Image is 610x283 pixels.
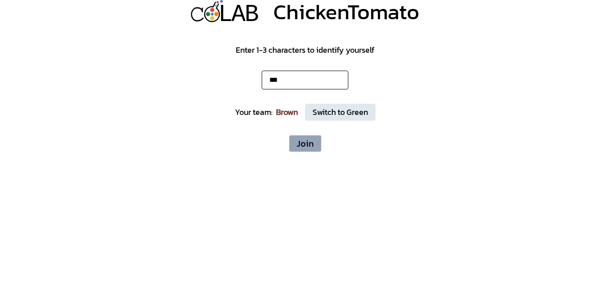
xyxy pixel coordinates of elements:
[305,104,376,121] button: Switch to Green
[235,106,272,118] div: Your team:
[236,44,374,56] div: Enter 1-3 characters to identify yourself
[276,106,298,118] div: Brown
[289,135,322,152] button: Join
[245,0,259,30] div: B
[218,0,233,30] div: L
[231,0,246,30] div: A
[273,1,419,22] div: ChickenTomato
